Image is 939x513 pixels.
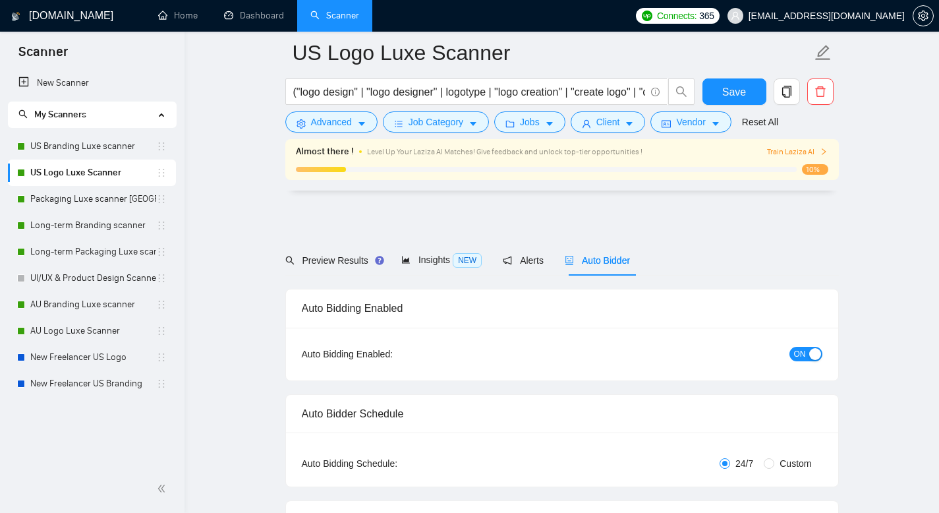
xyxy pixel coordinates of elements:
span: Auto Bidder [565,255,630,266]
button: Train Laziza AI [767,146,828,158]
span: edit [814,44,832,61]
li: New Freelancer US Branding [8,371,176,397]
span: setting [297,119,306,129]
input: Search Freelance Jobs... [293,84,645,100]
li: New Scanner [8,70,176,96]
span: caret-down [357,119,366,129]
button: search [668,78,695,105]
li: US Branding Luxe scanner [8,133,176,160]
button: settingAdvancedcaret-down [285,111,378,133]
div: Auto Bidding Enabled [302,289,822,327]
span: right [820,148,828,156]
span: Connects: [657,9,697,23]
li: Long-term Branding scanner [8,212,176,239]
span: user [582,119,591,129]
span: My Scanners [18,109,86,120]
a: dashboardDashboard [224,10,284,21]
span: notification [503,256,512,265]
button: userClientcaret-down [571,111,646,133]
span: My Scanners [34,109,86,120]
li: New Freelancer US Logo [8,344,176,371]
li: UI/UX & Product Design Scanner [8,265,176,291]
span: Custom [774,456,816,471]
span: search [669,86,694,98]
div: Auto Bidder Schedule [302,395,822,433]
a: AU Branding Luxe scanner [30,291,156,318]
a: New Freelancer US Branding [30,371,156,397]
span: Alerts [503,255,544,266]
li: Packaging Luxe scanner USA [8,186,176,212]
span: robot [565,256,574,265]
span: Scanner [8,42,78,70]
a: New Freelancer US Logo [30,344,156,371]
button: idcardVendorcaret-down [650,111,731,133]
span: holder [156,167,167,178]
li: AU Logo Luxe Scanner [8,318,176,344]
span: Save [722,84,746,100]
span: holder [156,220,167,231]
a: Long-term Branding scanner [30,212,156,239]
span: holder [156,247,167,257]
span: caret-down [545,119,554,129]
span: setting [913,11,933,21]
span: area-chart [401,255,411,264]
input: Scanner name... [293,36,812,69]
button: folderJobscaret-down [494,111,565,133]
a: Reset All [742,115,778,129]
span: holder [156,141,167,152]
span: ON [794,347,806,361]
span: Vendor [676,115,705,129]
span: holder [156,273,167,284]
span: 365 [699,9,714,23]
a: Long-term Packaging Luxe scanner [30,239,156,265]
span: Insights [401,255,482,265]
span: bars [394,119,403,129]
span: search [18,109,28,119]
span: holder [156,299,167,310]
button: setting [913,5,934,26]
span: Client [596,115,620,129]
span: user [731,11,740,20]
a: searchScanner [310,10,359,21]
button: copy [774,78,800,105]
span: folder [505,119,515,129]
a: setting [913,11,934,21]
button: Save [702,78,766,105]
button: delete [807,78,834,105]
span: Advanced [311,115,352,129]
span: info-circle [651,88,660,96]
span: search [285,256,295,265]
span: holder [156,326,167,336]
span: copy [774,86,799,98]
a: US Branding Luxe scanner [30,133,156,160]
li: AU Branding Luxe scanner [8,291,176,318]
div: Auto Bidding Schedule: [302,456,475,471]
button: barsJob Categorycaret-down [383,111,489,133]
span: 24/7 [730,456,758,471]
a: AU Logo Luxe Scanner [30,318,156,344]
span: holder [156,194,167,204]
div: Tooltip anchor [374,255,385,266]
span: caret-down [625,119,634,129]
li: US Logo Luxe Scanner [8,160,176,186]
a: New Scanner [18,70,165,96]
a: US Logo Luxe Scanner [30,160,156,186]
li: Long-term Packaging Luxe scanner [8,239,176,265]
span: Level Up Your Laziza AI Matches! Give feedback and unlock top-tier opportunities ! [367,147,642,156]
span: holder [156,378,167,389]
a: UI/UX & Product Design Scanner [30,265,156,291]
span: double-left [157,482,170,495]
span: Jobs [520,115,540,129]
span: Almost there ! [296,144,354,159]
span: NEW [453,253,482,268]
span: idcard [662,119,671,129]
span: Preview Results [285,255,380,266]
span: delete [808,86,833,98]
iframe: Intercom live chat [894,468,926,500]
span: 10% [802,164,828,175]
span: caret-down [711,119,720,129]
span: caret-down [469,119,478,129]
a: Packaging Luxe scanner [GEOGRAPHIC_DATA] [30,186,156,212]
span: holder [156,352,167,363]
